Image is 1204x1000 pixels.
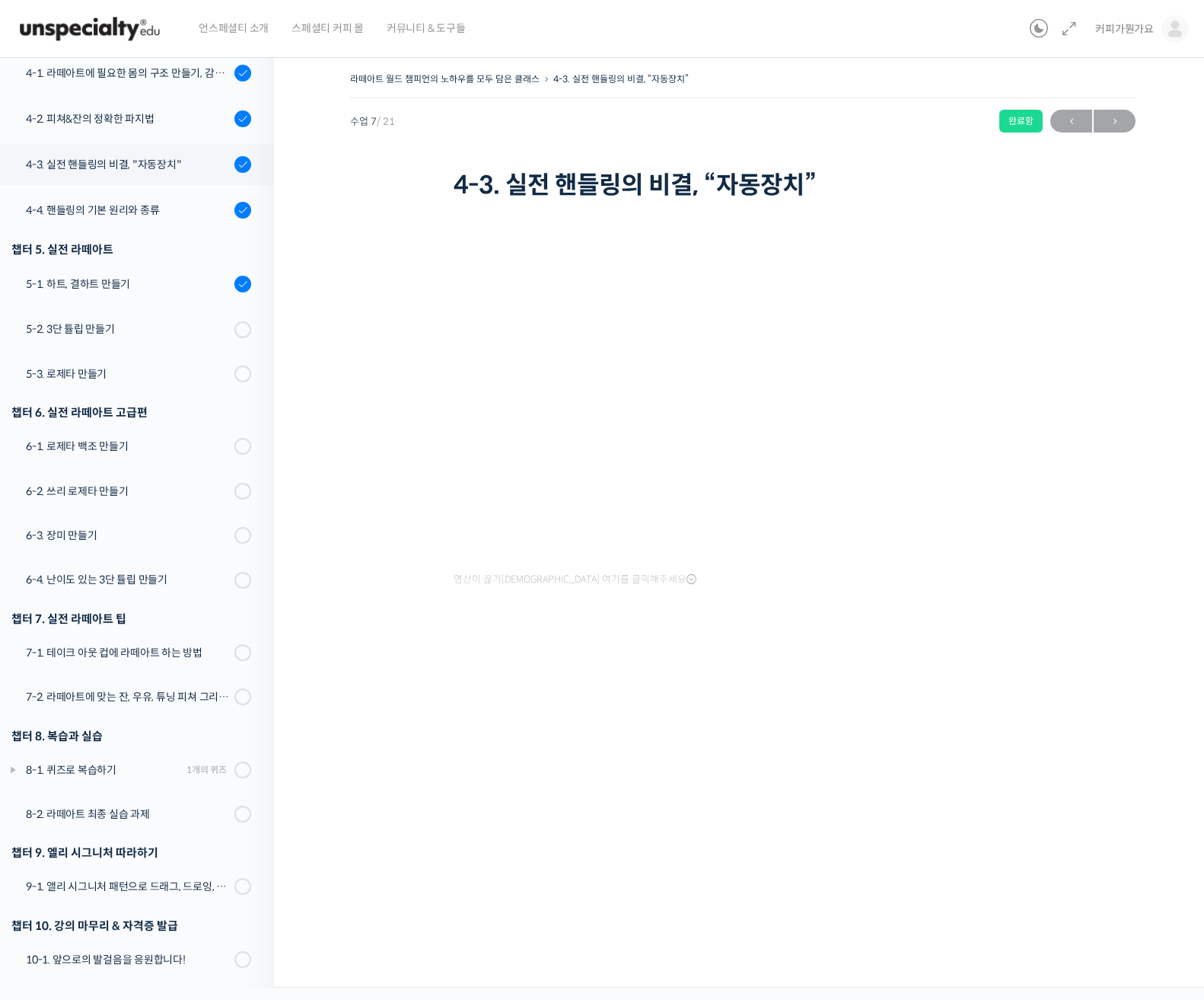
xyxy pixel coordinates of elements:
[26,527,230,544] div: 6-3. 장미 만들기
[11,402,251,423] div: 챕터 6. 실전 라떼아트 고급편
[454,171,1032,200] h1: 4-3. 실전 핸들링의 비결, “자동장치”
[11,726,251,746] div: 챕터 8. 복습과 실습
[11,239,251,260] div: 챕터 5. 실전 라떼아트
[11,915,251,936] div: 챕터 10. 강의 마무리 & 자격증 발급
[139,506,158,519] span: 대화
[186,762,227,777] div: 1개의 퀴즈
[26,806,230,823] div: 8-2. 라떼아트 최종 실습 과제
[26,65,230,81] div: 4-1. 라떼아트에 필요한 몸의 구조 만들기, 감독관 & 관찰자가 되는 법
[1095,22,1154,36] span: 커피가뭔가요
[26,438,230,455] div: 6-1. 로제타 백조 만들기
[26,276,230,292] div: 5-1. 하트, 결하트 만들기
[26,644,230,661] div: 7-1. 테이크 아웃 컵에 라떼아트 하는 방법
[26,762,182,778] div: 8-1. 퀴즈로 복습하기
[999,110,1043,133] div: 완료함
[11,609,251,629] div: 챕터 7. 실전 라떼아트 팁
[26,366,230,382] div: 5-3. 로제타 만들기
[1050,110,1092,133] a: ←이전
[196,483,292,521] a: 설정
[11,842,251,863] div: 챕터 9. 엘리 시그니처 따라하기
[26,571,230,588] div: 6-4. 난이도 있는 3단 튤립 만들기
[26,321,230,337] div: 5-2. 3단 튤립 만들기
[26,878,230,895] div: 9-1. 앨리 시그니처 패턴으로 드래그, 드로잉, 드롭 기술 익히기
[48,506,57,518] span: 홈
[26,110,230,127] div: 4-2. 피쳐&잔의 정확한 파지법
[5,483,100,521] a: 홈
[1094,110,1136,133] a: 다음→
[26,156,230,173] div: 4-3. 실전 핸들링의 비결, "자동장치"
[553,73,689,85] a: 4-3. 실전 핸들링의 비결, “자동장치”
[377,115,395,128] span: / 21
[26,688,230,705] div: 7-2. 라떼아트에 맞는 잔, 우유, 튜닝 피쳐 그리고 스팀 두께
[235,506,253,518] span: 설정
[26,951,230,968] div: 10-1. 앞으로의 발걸음을 응원합니다!
[26,483,230,500] div: 6-2. 쓰리 로제타 만들기
[350,117,395,126] span: 수업 7
[26,202,230,219] div: 4-4. 핸들링의 기본 원리와 종류
[1050,111,1092,132] span: ←
[100,483,196,521] a: 대화
[454,573,696,586] span: 영상이 끊기[DEMOGRAPHIC_DATA] 여기를 클릭해주세요
[350,73,540,85] a: 라떼아트 월드 챔피언의 노하우를 모두 담은 클래스
[1094,111,1136,132] span: →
